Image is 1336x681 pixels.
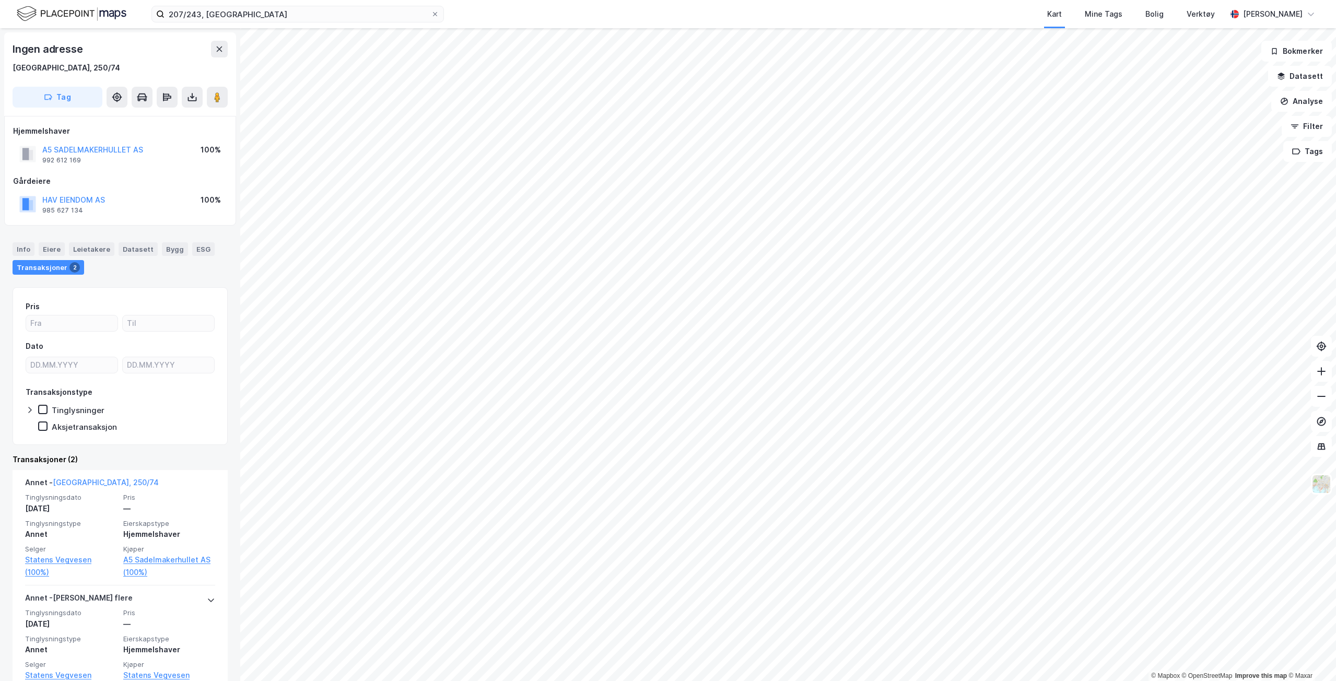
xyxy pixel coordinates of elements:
div: Gårdeiere [13,175,227,187]
div: 100% [201,194,221,206]
div: Kontrollprogram for chat [1284,631,1336,681]
div: Dato [26,340,43,353]
div: [DATE] [25,502,117,515]
span: Pris [123,608,215,617]
span: Eierskapstype [123,635,215,643]
div: Tinglysninger [52,405,104,415]
div: Verktøy [1187,8,1215,20]
div: Annet [25,528,117,541]
span: Selger [25,545,117,554]
div: [GEOGRAPHIC_DATA], 250/74 [13,62,120,74]
span: Selger [25,660,117,669]
div: Transaksjoner (2) [13,453,228,466]
span: Tinglysningstype [25,519,117,528]
div: 992 612 169 [42,156,81,165]
div: Pris [26,300,40,313]
img: logo.f888ab2527a4732fd821a326f86c7f29.svg [17,5,126,23]
button: Analyse [1271,91,1332,112]
span: Tinglysningstype [25,635,117,643]
div: 985 627 134 [42,206,83,215]
a: OpenStreetMap [1182,672,1233,679]
img: Z [1311,474,1331,494]
input: DD.MM.YYYY [123,357,214,373]
span: Eierskapstype [123,519,215,528]
span: Pris [123,493,215,502]
div: 100% [201,144,221,156]
div: Transaksjoner [13,260,84,275]
div: Eiere [39,242,65,256]
div: Kart [1047,8,1062,20]
div: Ingen adresse [13,41,85,57]
input: Fra [26,315,118,331]
div: — [123,502,215,515]
input: Søk på adresse, matrikkel, gårdeiere, leietakere eller personer [165,6,431,22]
button: Filter [1282,116,1332,137]
input: Til [123,315,214,331]
div: Mine Tags [1085,8,1122,20]
div: [DATE] [25,618,117,630]
div: Annet - [PERSON_NAME] flere [25,592,133,608]
a: A5 Sadelmakerhullet AS (100%) [123,554,215,579]
div: Hjemmelshaver [123,643,215,656]
div: 2 [69,262,80,273]
span: Kjøper [123,545,215,554]
input: DD.MM.YYYY [26,357,118,373]
div: Hjemmelshaver [13,125,227,137]
div: Transaksjonstype [26,386,92,398]
div: Hjemmelshaver [123,528,215,541]
a: [GEOGRAPHIC_DATA], 250/74 [53,478,159,487]
a: Statens Vegvesen (100%) [25,554,117,579]
span: Tinglysningsdato [25,493,117,502]
div: Leietakere [69,242,114,256]
div: — [123,618,215,630]
button: Bokmerker [1261,41,1332,62]
button: Tags [1283,141,1332,162]
div: Annet - [25,476,159,493]
a: Improve this map [1235,672,1287,679]
button: Tag [13,87,102,108]
div: [PERSON_NAME] [1243,8,1303,20]
div: Bygg [162,242,188,256]
a: Mapbox [1151,672,1180,679]
span: Kjøper [123,660,215,669]
div: Aksjetransaksjon [52,422,117,432]
span: Tinglysningsdato [25,608,117,617]
div: Datasett [119,242,158,256]
div: Info [13,242,34,256]
div: Annet [25,643,117,656]
div: ESG [192,242,215,256]
iframe: Chat Widget [1284,631,1336,681]
button: Datasett [1268,66,1332,87]
div: Bolig [1145,8,1164,20]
